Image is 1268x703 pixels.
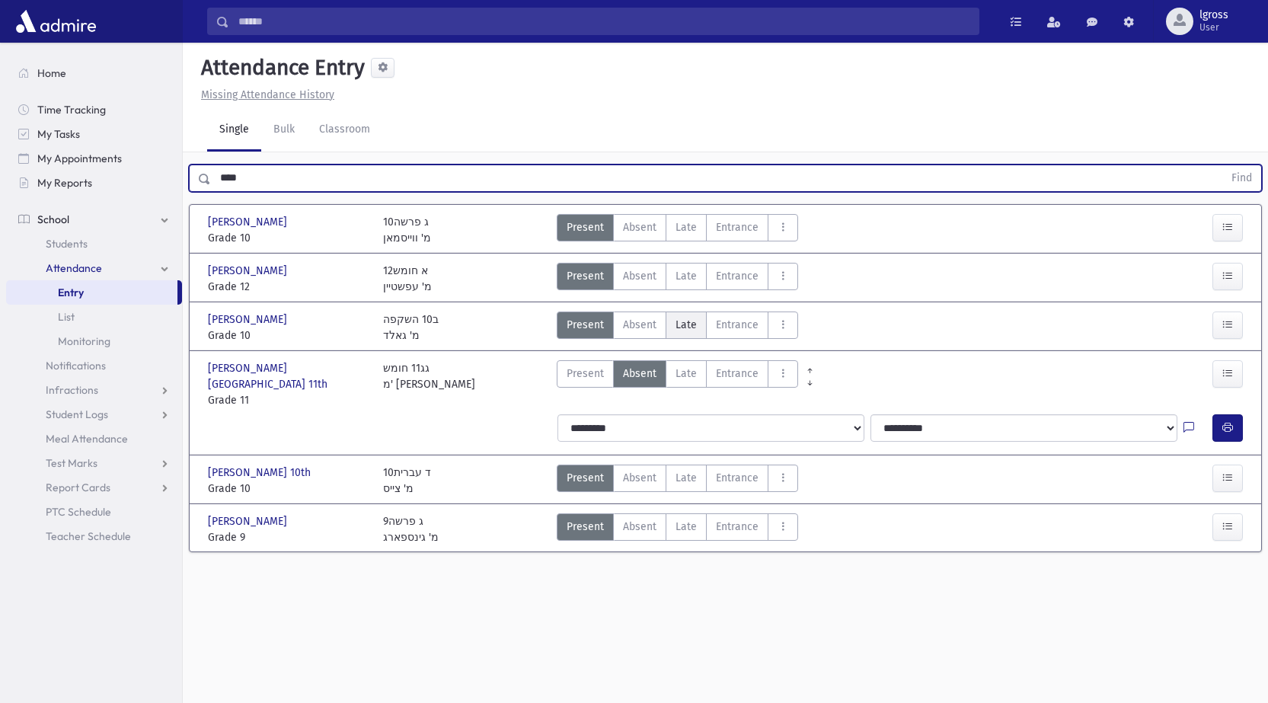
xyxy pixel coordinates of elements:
[37,127,80,141] span: My Tasks
[208,230,368,246] span: Grade 10
[208,214,290,230] span: [PERSON_NAME]
[6,500,182,524] a: PTC Schedule
[623,219,656,235] span: Absent
[557,465,798,497] div: AttTypes
[383,214,431,246] div: 10ג פרשה מ' ווייסמאן
[208,513,290,529] span: [PERSON_NAME]
[208,279,368,295] span: Grade 12
[623,519,656,535] span: Absent
[716,268,759,284] span: Entrance
[623,317,656,333] span: Absent
[6,280,177,305] a: Entry
[1222,165,1261,191] button: Find
[58,334,110,348] span: Monitoring
[676,219,697,235] span: Late
[261,109,307,152] a: Bulk
[567,470,604,486] span: Present
[1199,9,1228,21] span: lgross
[383,465,431,497] div: 10ד עברית מ' צייס
[37,103,106,117] span: Time Tracking
[6,378,182,402] a: Infractions
[208,360,368,392] span: [PERSON_NAME][GEOGRAPHIC_DATA] 11th
[207,109,261,152] a: Single
[195,55,365,81] h5: Attendance Entry
[6,451,182,475] a: Test Marks
[383,312,439,344] div: ב10 השקפה מ' גאלד
[557,263,798,295] div: AttTypes
[383,360,475,408] div: גג11 חומש מ' [PERSON_NAME]
[623,366,656,382] span: Absent
[229,8,979,35] input: Search
[557,214,798,246] div: AttTypes
[567,219,604,235] span: Present
[567,519,604,535] span: Present
[46,359,106,372] span: Notifications
[567,317,604,333] span: Present
[716,366,759,382] span: Entrance
[716,219,759,235] span: Entrance
[557,312,798,344] div: AttTypes
[676,519,697,535] span: Late
[6,353,182,378] a: Notifications
[208,328,368,344] span: Grade 10
[46,407,108,421] span: Student Logs
[557,513,798,545] div: AttTypes
[567,268,604,284] span: Present
[6,329,182,353] a: Monitoring
[6,524,182,548] a: Teacher Schedule
[6,305,182,329] a: List
[46,237,88,251] span: Students
[6,402,182,427] a: Student Logs
[12,6,100,37] img: AdmirePro
[307,109,382,152] a: Classroom
[676,268,697,284] span: Late
[383,513,439,545] div: 9ג פרשה מ' גינספארג
[58,286,84,299] span: Entry
[6,122,182,146] a: My Tasks
[676,366,697,382] span: Late
[208,481,368,497] span: Grade 10
[676,317,697,333] span: Late
[58,310,75,324] span: List
[208,392,368,408] span: Grade 11
[46,529,131,543] span: Teacher Schedule
[6,207,182,232] a: School
[623,470,656,486] span: Absent
[208,312,290,328] span: [PERSON_NAME]
[195,88,334,101] a: Missing Attendance History
[46,432,128,446] span: Meal Attendance
[716,519,759,535] span: Entrance
[676,470,697,486] span: Late
[6,427,182,451] a: Meal Attendance
[716,470,759,486] span: Entrance
[6,97,182,122] a: Time Tracking
[208,529,368,545] span: Grade 9
[557,360,798,408] div: AttTypes
[37,152,122,165] span: My Appointments
[37,66,66,80] span: Home
[46,456,97,470] span: Test Marks
[46,261,102,275] span: Attendance
[6,146,182,171] a: My Appointments
[6,232,182,256] a: Students
[383,263,432,295] div: 12א חומש מ' עפשטיין
[201,88,334,101] u: Missing Attendance History
[37,212,69,226] span: School
[6,171,182,195] a: My Reports
[208,465,314,481] span: [PERSON_NAME] 10th
[567,366,604,382] span: Present
[46,383,98,397] span: Infractions
[6,256,182,280] a: Attendance
[716,317,759,333] span: Entrance
[208,263,290,279] span: [PERSON_NAME]
[6,61,182,85] a: Home
[46,481,110,494] span: Report Cards
[623,268,656,284] span: Absent
[1199,21,1228,34] span: User
[37,176,92,190] span: My Reports
[46,505,111,519] span: PTC Schedule
[6,475,182,500] a: Report Cards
